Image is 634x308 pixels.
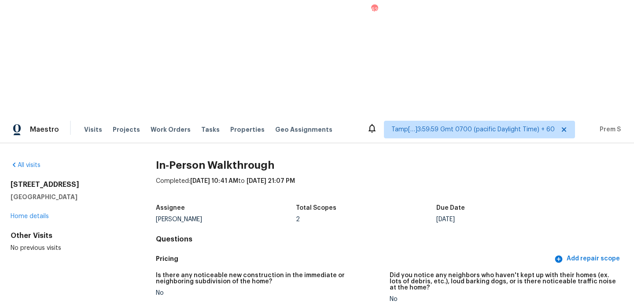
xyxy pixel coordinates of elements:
[296,216,436,223] div: 2
[11,162,41,168] a: All visits
[190,178,238,184] span: [DATE] 10:41 AM
[230,125,265,134] span: Properties
[11,231,128,240] div: Other Visits
[11,213,49,219] a: Home details
[391,125,555,134] span: Tamp[…]3:59:59 Gmt 0700 (pacific Daylight Time) + 60
[11,193,128,201] h5: [GEOGRAPHIC_DATA]
[156,216,296,223] div: [PERSON_NAME]
[113,125,140,134] span: Projects
[84,125,102,134] span: Visits
[436,205,465,211] h5: Due Date
[156,254,553,263] h5: Pricing
[201,126,220,133] span: Tasks
[156,177,623,200] div: Completed: to
[151,125,191,134] span: Work Orders
[156,272,383,285] h5: Is there any noticeable new construction in the immediate or neighboring subdivision of the home?
[556,253,620,264] span: Add repair scope
[275,125,332,134] span: Geo Assignments
[156,161,623,170] h2: In-Person Walkthrough
[11,180,128,189] h2: [STREET_ADDRESS]
[390,272,616,291] h5: Did you notice any neighbors who haven't kept up with their homes (ex. lots of debris, etc.), lou...
[156,290,383,296] div: No
[596,125,621,134] span: Prem S
[156,235,623,244] h4: Questions
[553,251,623,267] button: Add repair scope
[390,296,616,302] div: No
[296,205,336,211] h5: Total Scopes
[247,178,295,184] span: [DATE] 21:07 PM
[11,245,61,251] span: No previous visits
[156,205,185,211] h5: Assignee
[436,216,577,223] div: [DATE]
[30,125,59,134] span: Maestro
